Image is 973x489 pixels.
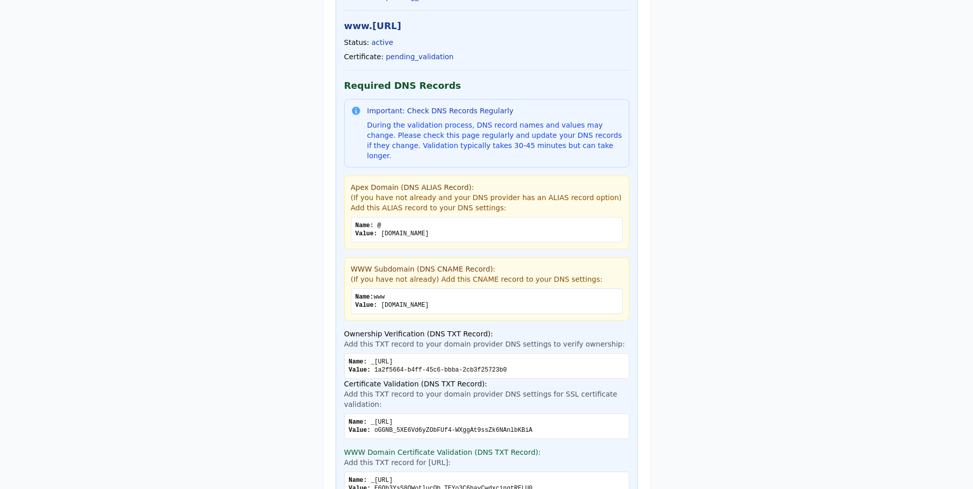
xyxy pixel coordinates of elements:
span: Certificate Validation (DNS TXT Record): [344,380,487,388]
div: _[URL] [349,418,625,426]
span: Name: @ [355,222,381,229]
p: (If you have not already and your DNS provider has an ALIAS record option) Add this ALIAS record ... [351,192,623,213]
span: active [371,38,393,46]
span: Name: [349,477,367,484]
span: Certificate: [344,53,384,61]
span: pending_validation [386,53,454,61]
h4: Required DNS Records [344,79,629,93]
p: (If you have not already) Add this CNAME record to your DNS settings: [351,274,623,284]
span: Value: [355,230,377,237]
span: Name: [355,294,374,301]
div: _[URL] [349,358,625,366]
span: Status: [344,38,369,46]
div: oGGNB_5XE6Vd6yZObFUf4-WXggAt9ssZk6NAnlbKBiA [349,426,625,434]
span: Value: [349,427,371,434]
span: WWW Domain Certificate Validation (DNS TXT Record): [344,448,541,456]
span: Apex Domain (DNS ALIAS Record): [351,183,474,191]
div: [DOMAIN_NAME] [355,301,618,309]
p: Add this TXT record to your domain provider DNS settings for SSL certificate validation: [344,389,629,409]
span: Value: [355,302,377,309]
div: www [355,293,618,301]
p: Add this TXT record to your domain provider DNS settings to verify ownership: [344,339,629,349]
div: 1a2f5664-b4ff-45c6-bbba-2cb3f25723b0 [349,366,625,374]
span: WWW Subdomain (DNS CNAME Record): [351,265,495,273]
p: During the validation process, DNS record names and values may change. Please check this page reg... [367,120,623,161]
div: [DOMAIN_NAME] [355,230,618,238]
span: Value: [349,366,371,374]
span: Name: [349,419,367,426]
span: Name: [349,358,367,365]
div: _[URL] [349,476,625,484]
h3: Important: Check DNS Records Regularly [367,106,623,116]
h4: www. [URL] [344,19,629,33]
p: Add this TXT record for [URL] : [344,457,629,468]
span: Ownership Verification (DNS TXT Record): [344,330,493,338]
